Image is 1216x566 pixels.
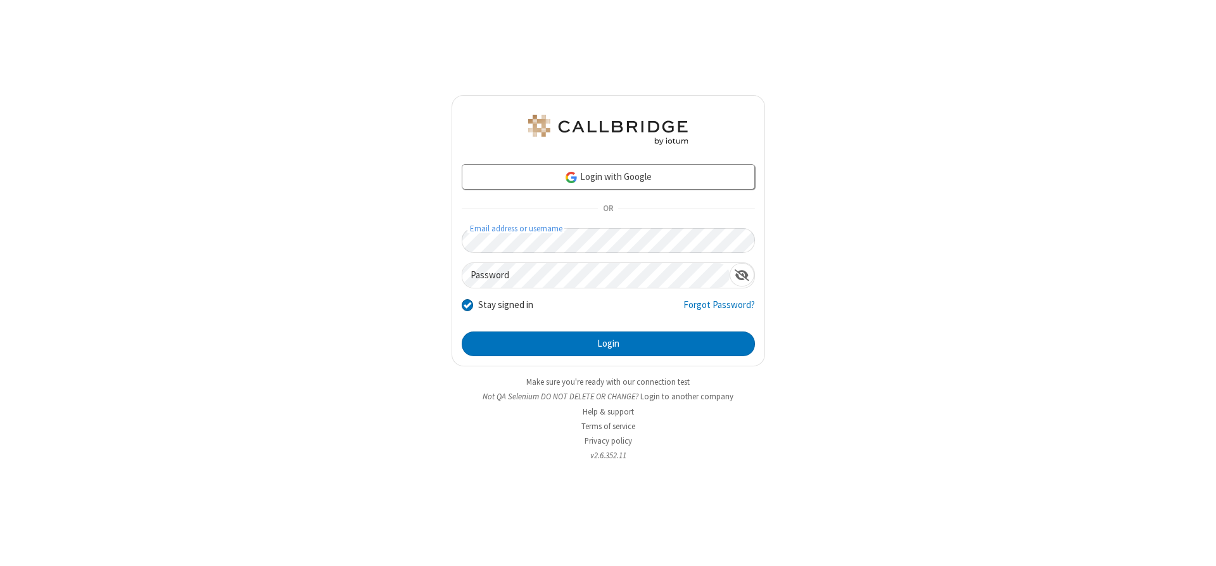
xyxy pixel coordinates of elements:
[462,331,755,357] button: Login
[581,421,635,432] a: Terms of service
[462,164,755,190] a: Login with Google
[598,200,618,218] span: OR
[462,263,730,288] input: Password
[640,390,733,402] button: Login to another company
[585,435,632,446] a: Privacy policy
[452,390,765,402] li: Not QA Selenium DO NOT DELETE OR CHANGE?
[462,228,755,253] input: Email address or username
[583,406,634,417] a: Help & support
[564,170,578,184] img: google-icon.png
[452,449,765,461] li: v2.6.352.11
[730,263,754,286] div: Show password
[478,298,533,312] label: Stay signed in
[683,298,755,322] a: Forgot Password?
[526,376,690,387] a: Make sure you're ready with our connection test
[526,115,690,145] img: QA Selenium DO NOT DELETE OR CHANGE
